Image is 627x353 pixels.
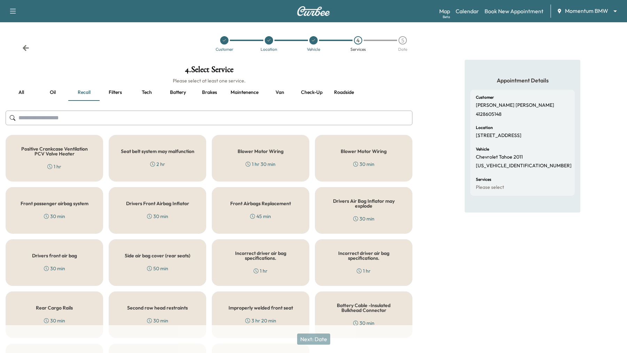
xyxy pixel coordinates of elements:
div: 1 hr 30 min [246,161,276,168]
h5: Appointment Details [470,77,575,84]
div: Location [261,47,277,51]
div: 30 min [44,317,65,324]
div: Services [350,47,366,51]
div: 30 min [353,215,374,222]
button: Check-up [295,84,328,101]
div: Date [398,47,407,51]
div: 30 min [147,213,168,220]
button: Recall [68,84,100,101]
div: Vehicle [307,47,320,51]
h5: Improperly welded front seat [229,305,293,310]
h5: Side air bag cover (rear seats) [125,253,190,258]
p: 4128605148 [476,111,502,118]
h5: Battery Cable -Insulated Bulkhead Connector [326,303,401,313]
div: 2 hr [150,161,165,168]
img: Curbee Logo [297,6,330,16]
div: 1 hr [254,267,268,274]
button: Filters [100,84,131,101]
a: MapBeta [439,7,450,15]
div: Back [22,45,29,51]
h6: Services [476,177,491,182]
h5: Seat belt system may malfunction [121,149,194,154]
p: [STREET_ADDRESS] [476,133,521,139]
a: Calendar [456,7,479,15]
h1: 4 . Select Service [6,65,412,77]
div: 30 min [147,317,168,324]
div: Customer [216,47,233,51]
div: 30 min [353,161,374,168]
h5: Positive Crankcase Ventilation PCV Valve Heater [17,146,92,156]
div: 50 min [147,265,168,272]
h5: Blower Motor Wiring [341,149,387,154]
h6: Location [476,126,493,130]
h6: Vehicle [476,147,489,151]
p: Chevrolet Tahoe 2011 [476,154,523,160]
button: Oil [37,84,68,101]
h5: Second row head restraints [127,305,188,310]
p: [PERSON_NAME] [PERSON_NAME] [476,102,554,109]
a: Book New Appointment [485,7,543,15]
div: 5 [398,36,407,45]
div: 3 hr 20 min [245,317,276,324]
div: 1 hr [47,163,61,170]
h5: Drivers Air Bag Inflator may explode [326,199,401,208]
button: Van [264,84,295,101]
div: Beta [443,14,450,19]
span: Momentum BMW [565,7,608,15]
div: 30 min [44,265,65,272]
h5: Drivers Front Airbag Inflator [126,201,189,206]
h5: Front Airbags Replacement [230,201,291,206]
h6: Please select at least one service. [6,77,412,84]
button: Maintenence [225,84,264,101]
p: [US_VEHICLE_IDENTIFICATION_NUMBER] [476,163,572,169]
div: 4 [354,36,362,45]
h5: Incorrect driver air bag specifications. [223,251,298,260]
div: 1 hr [357,267,371,274]
button: all [6,84,37,101]
button: Roadside [328,84,359,101]
h5: Blower Motor Wiring [238,149,284,154]
h5: Incorrect driver air bag specifications. [326,251,401,260]
div: 30 min [353,320,374,327]
h5: Drivers front air bag [32,253,77,258]
button: Battery [162,84,194,101]
div: 30 min [44,213,65,220]
h6: Customer [476,95,494,99]
div: 45 min [250,213,271,220]
p: Please select [476,184,504,191]
h5: Rear Cargo Rails [36,305,73,310]
button: Brakes [194,84,225,101]
button: Tech [131,84,162,101]
h5: Front passenger airbag system [21,201,88,206]
div: basic tabs example [6,84,412,101]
